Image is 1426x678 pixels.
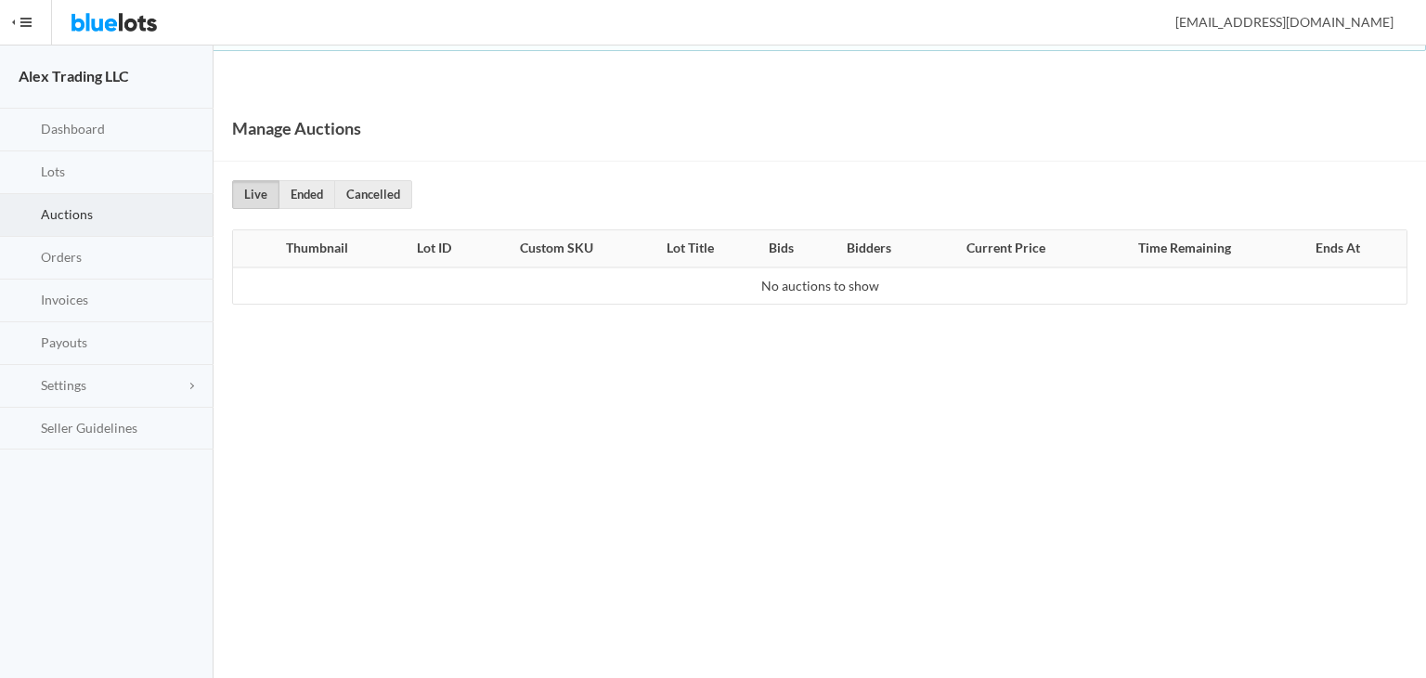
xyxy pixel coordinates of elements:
[745,230,817,267] th: Bids
[16,378,34,396] ion-icon: cog
[1155,14,1394,30] span: [EMAIL_ADDRESS][DOMAIN_NAME]
[16,122,34,139] ion-icon: speedometer
[41,377,86,393] span: Settings
[16,293,34,310] ion-icon: calculator
[41,163,65,179] span: Lots
[41,292,88,307] span: Invoices
[232,114,361,142] h1: Manage Auctions
[334,180,412,209] a: Cancelled
[922,230,1089,267] th: Current Price
[16,420,34,437] ion-icon: list box
[41,206,93,222] span: Auctions
[16,335,34,353] ion-icon: paper plane
[477,230,634,267] th: Custom SKU
[1150,15,1169,33] ion-icon: person
[1089,230,1281,267] th: Time Remaining
[16,250,34,267] ion-icon: cash
[19,67,129,85] strong: Alex Trading LLC
[390,230,477,267] th: Lot ID
[233,267,1407,305] td: No auctions to show
[16,164,34,182] ion-icon: clipboard
[279,180,335,209] a: Ended
[233,230,390,267] th: Thumbnail
[41,121,105,137] span: Dashboard
[41,420,137,436] span: Seller Guidelines
[16,207,34,225] ion-icon: flash
[1281,230,1407,267] th: Ends At
[816,230,922,267] th: Bidders
[41,249,82,265] span: Orders
[232,180,279,209] a: Live
[41,334,87,350] span: Payouts
[635,230,745,267] th: Lot Title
